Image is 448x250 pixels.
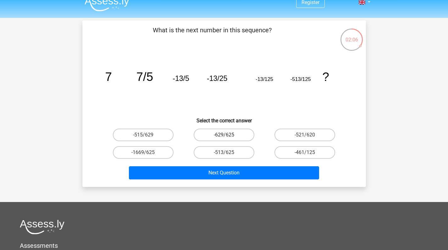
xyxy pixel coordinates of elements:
[256,76,273,82] tspan: -13/125
[92,25,332,44] p: What is the next number in this sequence?
[20,242,428,249] h5: Assessments
[194,129,254,141] label: -629/625
[20,220,64,234] img: Assessly logo
[290,76,311,82] tspan: -513/125
[274,129,335,141] label: -521/620
[340,28,363,44] div: 02:06
[113,129,174,141] label: -515/629
[105,70,112,83] tspan: 7
[136,70,153,83] tspan: 7/5
[194,146,254,159] label: -513/625
[113,146,174,159] label: -1669/625
[129,166,319,179] button: Next Question
[173,74,189,82] tspan: -13/5
[322,70,329,83] tspan: ?
[207,74,227,82] tspan: -13/25
[274,146,335,159] label: -461/125
[92,113,356,124] h6: Select the correct answer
